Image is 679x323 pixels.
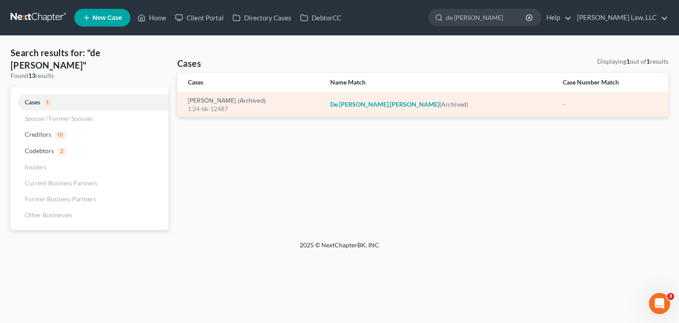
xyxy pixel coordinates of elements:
input: Search by name... [446,9,527,26]
span: Spouse / Former Spouses [25,115,93,122]
span: 2 [57,148,66,156]
span: Former Business Partners [25,195,96,203]
span: Current Business Partners [25,179,97,187]
span: 3 [667,293,674,300]
a: Spouse / Former Spouses [11,111,168,127]
a: Insiders [11,159,168,175]
th: Cases [177,73,323,92]
a: Client Portal [171,10,228,26]
a: [PERSON_NAME] (Archived) [188,98,266,104]
a: Help [542,10,572,26]
a: Home [133,10,171,26]
div: , (Archived) [330,100,549,109]
a: Other Businesses [11,207,168,223]
em: De [330,100,338,108]
span: Cases [25,98,40,106]
strong: 1 [626,58,630,65]
h4: Cases [177,57,201,69]
th: Name Match [323,73,556,92]
div: Displaying out of results [597,57,668,66]
span: New Case [92,15,122,21]
em: [PERSON_NAME] [390,100,439,108]
a: [PERSON_NAME] Law, LLC [572,10,668,26]
iframe: Intercom live chat [649,293,670,314]
a: Codebtors2 [11,143,168,159]
a: Current Business Partners [11,175,168,191]
th: Case Number Match [556,73,668,92]
span: Creditors [25,131,51,138]
h4: Search results for: "de [PERSON_NAME]" [11,46,168,71]
span: Codebtors [25,147,54,154]
a: Cases1 [11,94,168,111]
a: Directory Cases [228,10,296,26]
span: Other Businesses [25,211,72,219]
span: Insiders [25,163,46,171]
div: - [563,100,658,109]
em: [PERSON_NAME] [339,100,389,108]
a: DebtorCC [296,10,346,26]
strong: 1 [646,58,650,65]
div: 2025 © NextChapterBK, INC [88,241,591,257]
a: Creditors10 [11,127,168,143]
div: Found results [11,71,168,80]
span: 1 [44,99,52,107]
a: Former Business Partners [11,191,168,207]
div: 1:24-bk-12487 [188,105,316,113]
strong: 13 [28,72,35,79]
span: 10 [55,131,66,139]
